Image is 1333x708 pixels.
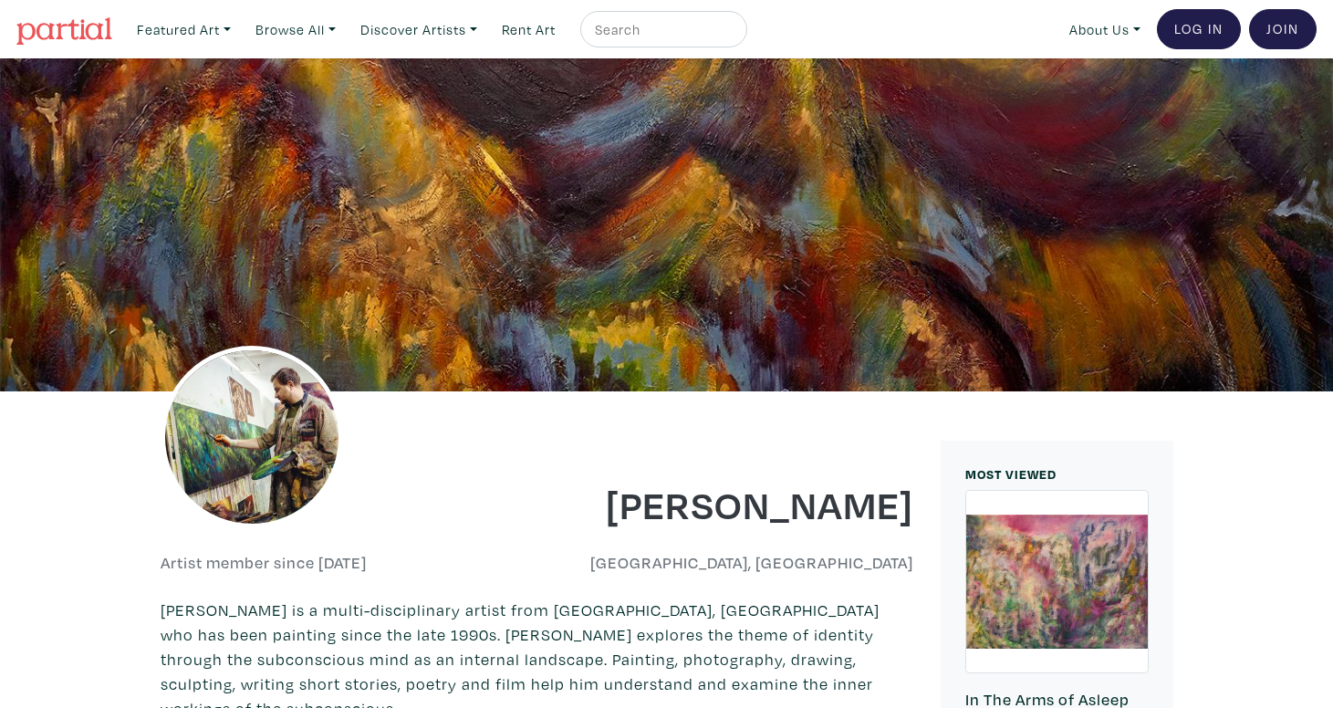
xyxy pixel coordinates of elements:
h6: [GEOGRAPHIC_DATA], [GEOGRAPHIC_DATA] [550,553,913,573]
small: MOST VIEWED [965,465,1057,483]
h6: Artist member since [DATE] [161,553,367,573]
a: Rent Art [494,11,564,48]
input: Search [593,18,730,41]
h1: [PERSON_NAME] [550,479,913,528]
a: Discover Artists [352,11,485,48]
a: About Us [1061,11,1149,48]
a: Featured Art [129,11,239,48]
a: Log In [1157,9,1241,49]
img: phpThumb.php [161,346,343,528]
a: Join [1249,9,1317,49]
a: Browse All [247,11,344,48]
